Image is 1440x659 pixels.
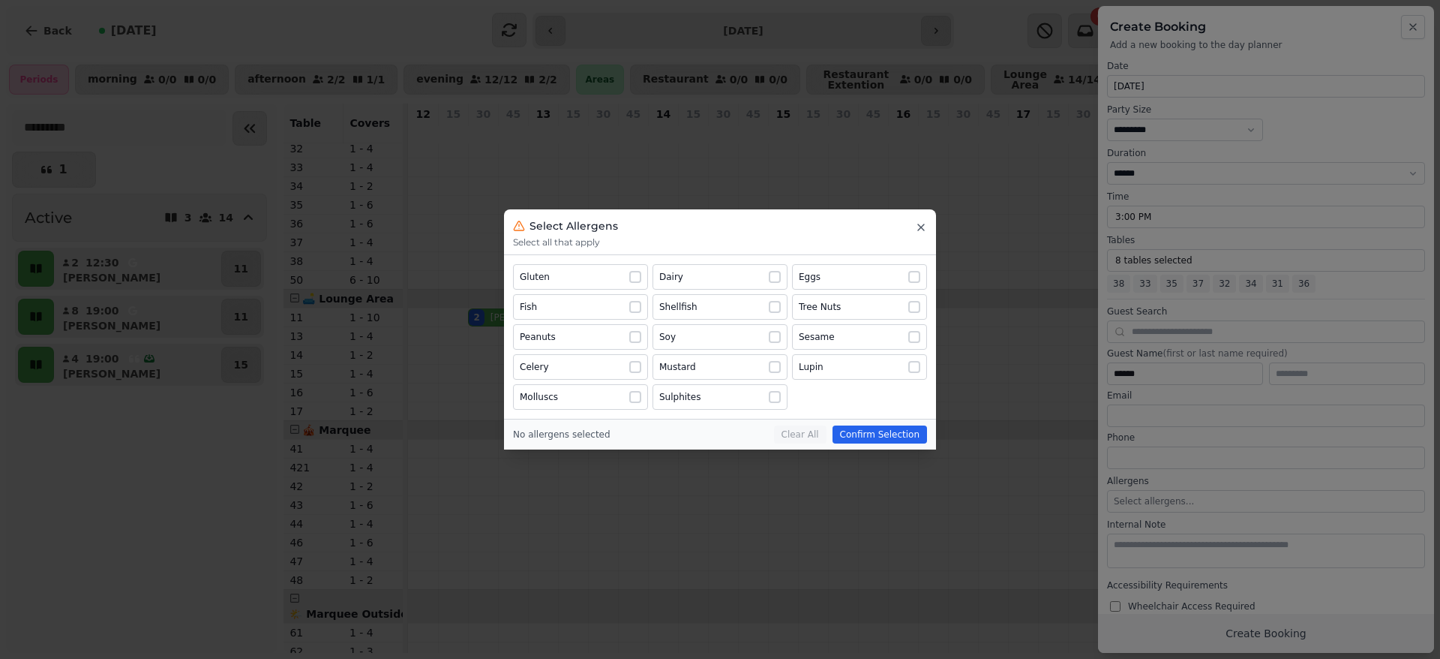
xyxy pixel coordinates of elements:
[513,324,648,350] button: Peanuts
[652,264,787,290] button: Dairy
[774,426,826,444] button: Clear All
[513,236,927,248] p: Select all that apply
[513,294,648,320] button: Fish
[792,324,927,350] button: Sesame
[799,301,841,313] div: Tree Nuts
[652,324,787,350] button: Soy
[513,384,648,410] button: Molluscs
[520,331,556,343] div: Peanuts
[799,271,820,283] div: Eggs
[652,384,787,410] button: Sulphites
[659,361,696,373] div: Mustard
[520,391,558,403] div: Molluscs
[659,301,697,313] div: Shellfish
[659,271,683,283] div: Dairy
[652,354,787,380] button: Mustard
[529,218,618,233] h3: Select Allergens
[513,264,648,290] button: Gluten
[792,264,927,290] button: Eggs
[659,331,676,343] div: Soy
[799,361,823,373] div: Lupin
[659,391,700,403] div: Sulphites
[792,354,927,380] button: Lupin
[652,294,787,320] button: Shellfish
[513,354,648,380] button: Celery
[832,426,927,444] button: Confirm Selection
[513,429,610,441] div: No allergens selected
[520,271,550,283] div: Gluten
[520,301,537,313] div: Fish
[792,294,927,320] button: Tree Nuts
[520,361,549,373] div: Celery
[799,331,835,343] div: Sesame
